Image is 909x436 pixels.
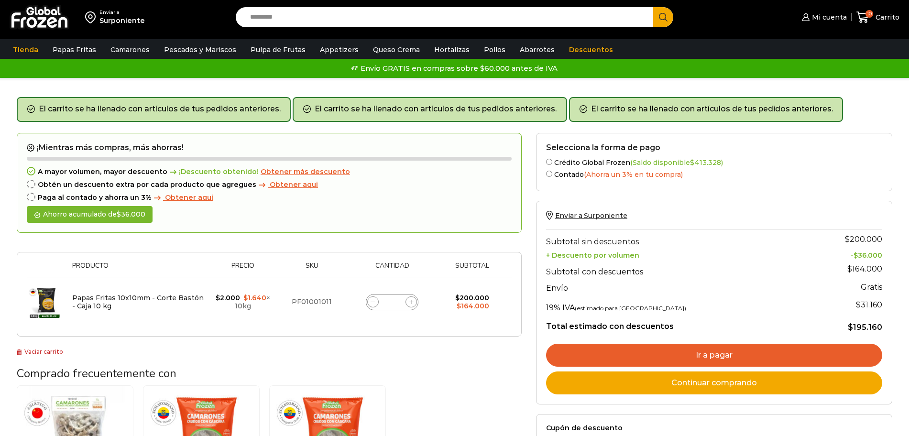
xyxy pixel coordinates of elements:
div: Obtén un descuento extra por cada producto que agregues [27,181,512,189]
span: Mi cuenta [810,12,847,22]
th: Subtotal con descuentos [546,260,807,279]
a: Enviar a Surponiente [546,211,627,220]
span: $ [216,294,220,302]
a: Continuar comprando [546,371,882,394]
span: ¡Descuento obtenido! [167,168,259,176]
div: El carrito se ha llenado con artículos de tus pedidos anteriores. [293,97,567,122]
label: Crédito Global Frozen [546,157,882,167]
td: PF01001011 [277,277,347,327]
th: Precio [209,262,277,277]
a: Hortalizas [429,41,474,59]
td: × 10kg [209,277,277,327]
label: Contado [546,169,882,179]
a: 10 Carrito [856,6,899,29]
a: Abarrotes [515,41,559,59]
a: Pulpa de Frutas [246,41,310,59]
bdi: 200.000 [845,235,882,244]
bdi: 195.160 [848,323,882,332]
input: Product quantity [385,295,399,309]
span: $ [848,323,853,332]
bdi: 36.000 [117,210,145,218]
th: Subtotal sin descuentos [546,229,807,249]
img: address-field-icon.svg [85,9,99,25]
span: $ [243,294,248,302]
div: Surponiente [99,16,145,25]
span: (Saldo disponible ) [630,158,723,167]
span: $ [117,210,121,218]
div: El carrito se ha llenado con artículos de tus pedidos anteriores. [569,97,843,122]
a: Papas Fritas 10x10mm - Corte Bastón - Caja 10 kg [72,294,204,310]
small: (estimado para [GEOGRAPHIC_DATA]) [575,305,686,312]
a: Mi cuenta [799,8,846,27]
span: 31.160 [856,300,882,309]
a: Tienda [8,41,43,59]
a: Vaciar carrito [17,348,63,355]
a: Appetizers [315,41,363,59]
span: Carrito [873,12,899,22]
bdi: 1.640 [243,294,266,302]
bdi: 36.000 [854,251,882,260]
td: - [807,249,882,260]
span: $ [455,294,460,302]
a: Pollos [479,41,510,59]
span: $ [845,235,850,244]
input: Contado(Ahorra un 3% en tu compra) [546,171,552,177]
span: (Ahorra un 3% en tu compra) [584,170,683,179]
label: Cupón de descuento [546,424,882,432]
a: Obtener más descuento [261,168,350,176]
strong: Gratis [861,283,882,292]
th: Subtotal [438,262,506,277]
bdi: 413.328 [690,158,721,167]
bdi: 164.000 [847,264,882,273]
th: + Descuento por volumen [546,249,807,260]
a: Obtener aqui [152,194,213,202]
a: Camarones [106,41,154,59]
a: Obtener aqui [256,181,318,189]
span: $ [856,300,861,309]
a: Papas Fritas [48,41,101,59]
a: Pescados y Mariscos [159,41,241,59]
span: $ [690,158,694,167]
h2: ¡Mientras más compras, más ahorras! [27,143,512,153]
th: Envío [546,279,807,295]
div: El carrito se ha llenado con artículos de tus pedidos anteriores. [17,97,291,122]
span: Enviar a Surponiente [555,211,627,220]
span: $ [854,251,858,260]
th: 19% IVA [546,295,807,315]
button: Search button [653,7,673,27]
span: $ [457,302,461,310]
div: Ahorro acumulado de [27,206,153,223]
span: 10 [865,10,873,18]
div: A mayor volumen, mayor descuento [27,168,512,176]
span: Obtener aqui [270,180,318,189]
span: Comprado frecuentemente con [17,366,176,381]
span: Obtener aqui [165,193,213,202]
bdi: 164.000 [457,302,489,310]
div: Enviar a [99,9,145,16]
span: $ [847,264,852,273]
th: Cantidad [347,262,438,277]
th: Sku [277,262,347,277]
span: Obtener más descuento [261,167,350,176]
a: Queso Crema [368,41,425,59]
h2: Selecciona la forma de pago [546,143,882,152]
a: Ir a pagar [546,344,882,367]
input: Crédito Global Frozen(Saldo disponible$413.328) [546,159,552,165]
th: Total estimado con descuentos [546,315,807,333]
th: Producto [67,262,209,277]
bdi: 2.000 [216,294,240,302]
bdi: 200.000 [455,294,489,302]
div: Paga al contado y ahorra un 3% [27,194,512,202]
a: Descuentos [564,41,618,59]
